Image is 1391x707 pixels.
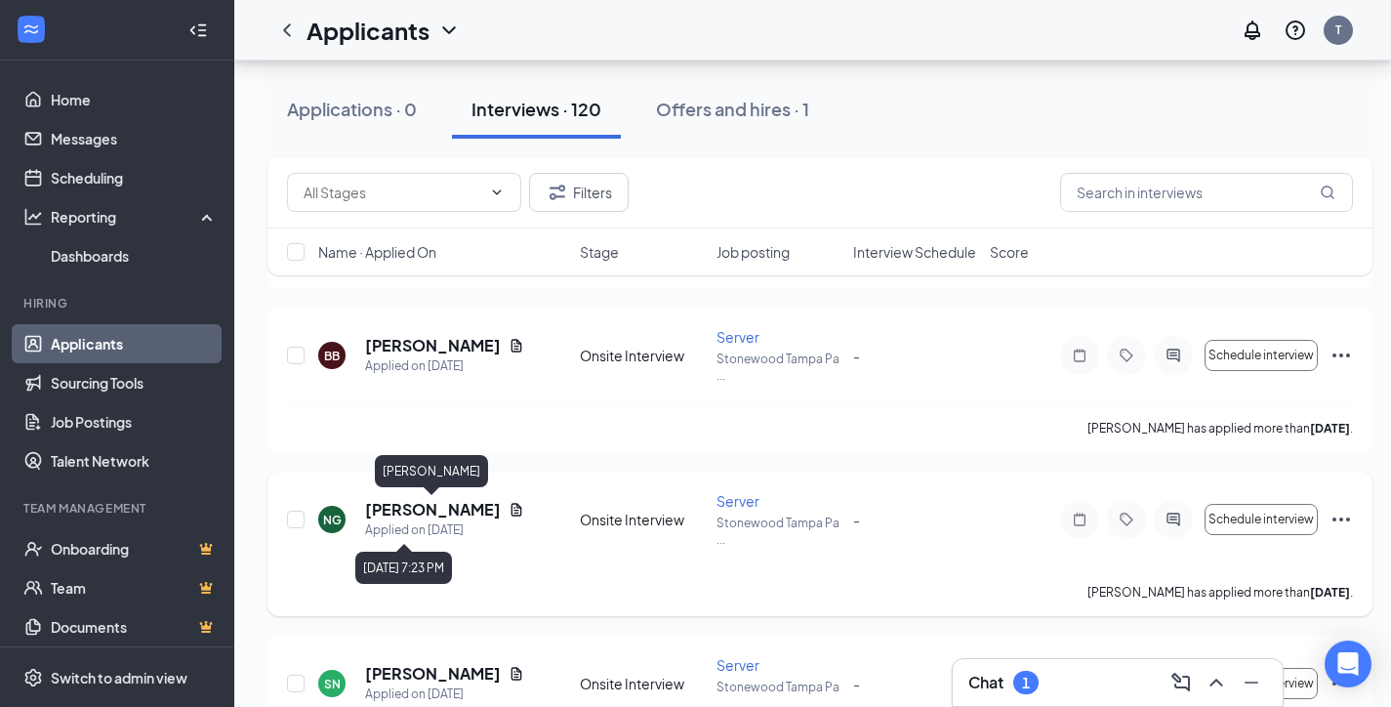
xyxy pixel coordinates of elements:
[51,568,218,607] a: TeamCrown
[318,242,436,262] span: Name · Applied On
[716,351,841,384] p: Stonewood Tampa Pa ...
[489,185,505,200] svg: ChevronDown
[853,675,860,692] span: -
[716,242,790,262] span: Job posting
[51,324,218,363] a: Applicants
[323,512,342,528] div: NG
[21,20,41,39] svg: WorkstreamLogo
[307,14,430,47] h1: Applicants
[990,242,1029,262] span: Score
[1201,667,1232,698] button: ChevronUp
[1284,19,1307,42] svg: QuestionInfo
[968,672,1003,693] h3: Chat
[51,607,218,646] a: DocumentsCrown
[365,520,524,540] div: Applied on [DATE]
[23,295,214,312] div: Hiring
[304,182,481,203] input: All Stages
[580,242,619,262] span: Stage
[51,119,218,158] a: Messages
[1205,671,1228,694] svg: ChevronUp
[324,676,341,692] div: SN
[1320,185,1335,200] svg: MagnifyingGlass
[355,552,452,584] div: [DATE] 7:23 PM
[1115,348,1138,363] svg: Tag
[365,356,524,376] div: Applied on [DATE]
[1241,19,1264,42] svg: Notifications
[51,236,218,275] a: Dashboards
[51,441,218,480] a: Talent Network
[1330,508,1353,531] svg: Ellipses
[1169,671,1193,694] svg: ComposeMessage
[546,181,569,204] svg: Filter
[509,502,524,518] svg: Document
[51,668,187,687] div: Switch to admin view
[580,674,705,693] div: Onsite Interview
[471,97,601,121] div: Interviews · 120
[509,338,524,353] svg: Document
[1335,21,1341,38] div: T
[365,335,501,356] h5: [PERSON_NAME]
[1325,641,1371,687] div: Open Intercom Messenger
[51,207,219,227] div: Reporting
[1087,584,1353,601] p: [PERSON_NAME] has applied more than .
[1068,348,1091,363] svg: Note
[1208,349,1314,362] span: Schedule interview
[656,97,809,121] div: Offers and hires · 1
[23,668,43,687] svg: Settings
[853,242,976,262] span: Interview Schedule
[375,455,488,487] div: [PERSON_NAME]
[1162,512,1185,527] svg: ActiveChat
[1060,173,1353,212] input: Search in interviews
[1236,667,1267,698] button: Minimize
[716,328,759,346] span: Server
[437,19,461,42] svg: ChevronDown
[1205,340,1318,371] button: Schedule interview
[1310,421,1350,436] b: [DATE]
[1162,348,1185,363] svg: ActiveChat
[287,97,417,121] div: Applications · 0
[1166,667,1197,698] button: ComposeMessage
[365,663,501,685] h5: [PERSON_NAME]
[1208,513,1314,526] span: Schedule interview
[51,363,218,402] a: Sourcing Tools
[365,499,501,520] h5: [PERSON_NAME]
[365,685,524,704] div: Applied on [DATE]
[1240,671,1263,694] svg: Minimize
[1087,420,1353,437] p: [PERSON_NAME] has applied more than .
[1115,512,1138,527] svg: Tag
[23,207,43,227] svg: Analysis
[275,19,299,42] svg: ChevronLeft
[1310,585,1350,600] b: [DATE]
[580,510,705,529] div: Onsite Interview
[716,656,759,674] span: Server
[853,511,860,528] span: -
[509,666,524,682] svg: Document
[51,158,218,197] a: Scheduling
[51,402,218,441] a: Job Postings
[580,346,705,365] div: Onsite Interview
[1022,675,1030,691] div: 1
[324,348,340,364] div: BB
[1068,512,1091,527] svg: Note
[23,500,214,517] div: Team Management
[51,80,218,119] a: Home
[51,529,218,568] a: OnboardingCrown
[716,515,841,548] p: Stonewood Tampa Pa ...
[716,492,759,510] span: Server
[853,347,860,364] span: -
[1205,504,1318,535] button: Schedule interview
[188,21,208,40] svg: Collapse
[1330,344,1353,367] svg: Ellipses
[529,173,629,212] button: Filter Filters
